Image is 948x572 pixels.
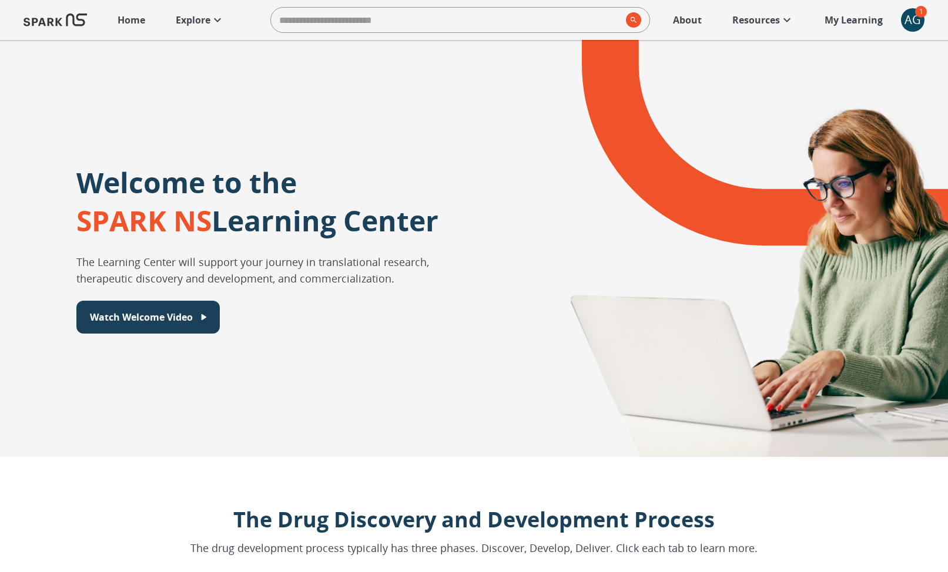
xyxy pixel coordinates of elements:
[621,8,641,32] button: search
[90,310,193,324] p: Watch Welcome Video
[667,7,708,33] a: About
[915,6,927,18] span: 1
[176,13,210,27] p: Explore
[901,8,924,32] button: account of current user
[112,7,151,33] a: Home
[726,7,800,33] a: Resources
[190,504,758,536] p: The Drug Discovery and Development Process
[76,201,212,240] span: SPARK NS
[76,254,461,287] p: The Learning Center will support your journey in translational research, therapeutic discovery an...
[901,8,924,32] div: AG
[170,7,230,33] a: Explore
[76,301,220,334] button: Watch Welcome Video
[673,13,702,27] p: About
[118,13,145,27] p: Home
[190,540,758,556] p: The drug development process typically has three phases. Discover, Develop, Deliver. Click each t...
[825,13,883,27] p: My Learning
[76,163,438,240] p: Welcome to the Learning Center
[24,6,87,34] img: Logo of SPARK at Stanford
[819,7,889,33] a: My Learning
[732,13,780,27] p: Resources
